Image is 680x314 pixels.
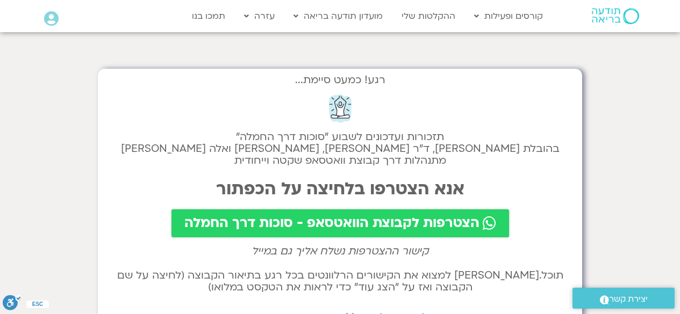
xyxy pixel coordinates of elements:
a: מועדון תודעה בריאה [288,6,388,26]
a: הצטרפות לקבוצת הוואטסאפ - סוכות דרך החמלה [171,209,509,237]
h2: אנא הצטרפו בלחיצה על הכפתור [109,179,571,199]
span: יצירת קשר [609,292,648,306]
h2: תזכורות ועדכונים לשבוע "סוכות דרך החמלה" בהובלת [PERSON_NAME], ד״ר [PERSON_NAME], [PERSON_NAME] ו... [109,131,571,166]
span: הצטרפות לקבוצת הוואטסאפ - סוכות דרך החמלה [184,216,479,231]
a: קורסים ופעילות [469,6,548,26]
a: עזרה [239,6,280,26]
a: תמכו בנו [187,6,231,26]
h2: רגע! כמעט סיימת... [109,79,571,81]
img: תודעה בריאה [592,8,639,24]
a: יצירת קשר [572,288,675,309]
h2: קישור ההצטרפות נשלח אליך גם במייל [109,245,571,257]
h2: תוכל.[PERSON_NAME] למצוא את הקישורים הרלוונטים בכל רגע בתיאור הקבוצה (לחיצה על שם הקבוצה ואז על ״... [109,269,571,293]
a: ההקלטות שלי [396,6,461,26]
